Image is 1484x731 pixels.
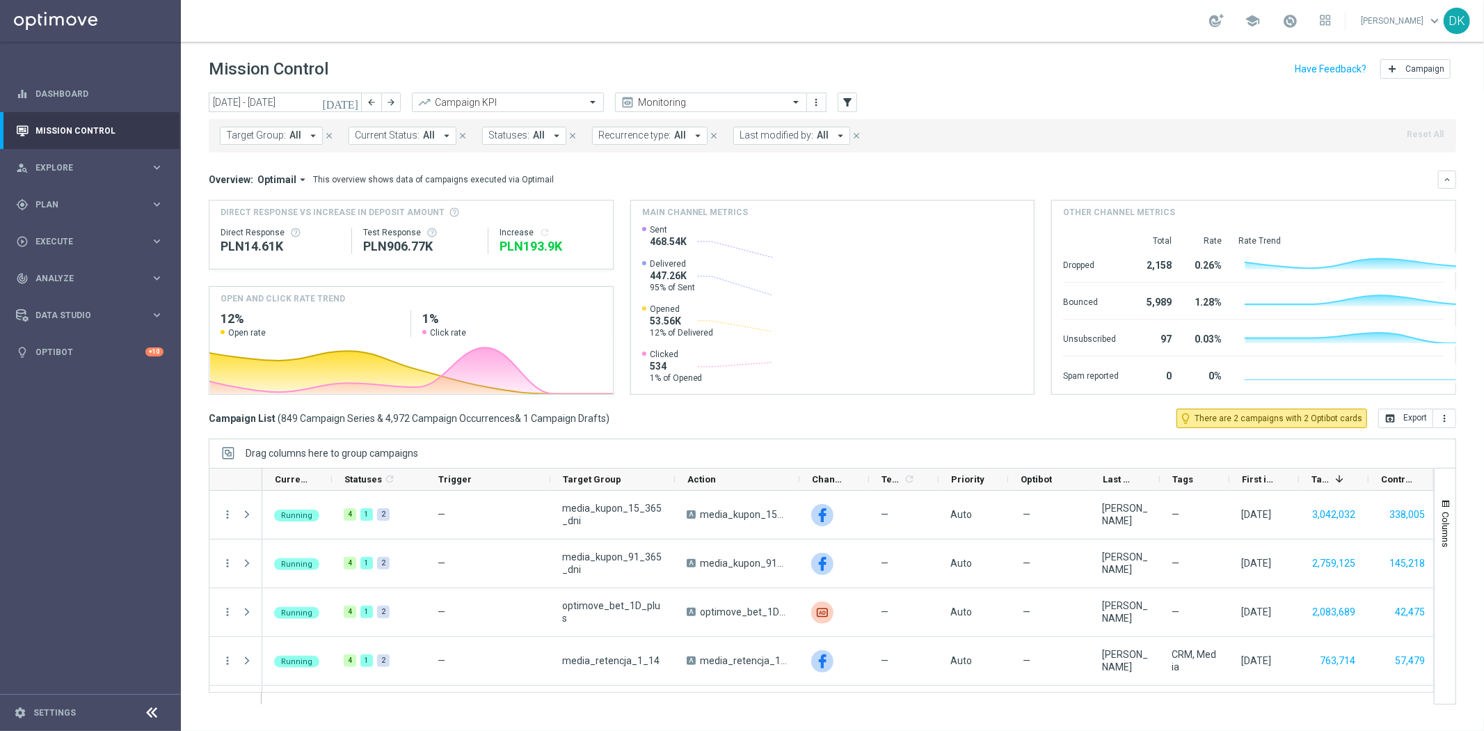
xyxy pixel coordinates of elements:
i: track_changes [16,272,29,285]
button: gps_fixed Plan keyboard_arrow_right [15,199,164,210]
span: media_kupon_15_365_dni [700,508,788,521]
span: CRM, Media [1172,648,1218,673]
button: Last modified by: All arrow_drop_down [733,127,850,145]
button: person_search Explore keyboard_arrow_right [15,162,164,173]
div: This overview shows data of campaigns executed via Optimail [313,173,554,186]
span: Templates [881,474,902,485]
i: arrow_drop_down [296,173,309,186]
div: Press SPACE to select this row. [209,540,262,588]
i: keyboard_arrow_right [150,235,163,248]
button: equalizer Dashboard [15,88,164,100]
i: refresh [384,473,395,485]
div: 4 [344,557,356,569]
i: arrow_drop_down [692,129,704,142]
span: Calculate column [902,471,915,487]
div: 97 [1135,327,1172,349]
div: DK [1444,8,1470,34]
h2: 1% [422,311,601,327]
i: close [852,131,861,141]
button: close [456,128,469,143]
i: close [324,131,334,141]
i: add [1387,63,1398,74]
i: close [709,131,719,141]
span: Running [281,511,312,520]
a: Optibot [35,333,145,370]
span: media_retencja_1_14 [700,654,788,667]
div: Press SPACE to select this row. [209,637,262,686]
i: keyboard_arrow_down [1442,175,1452,184]
span: All [674,129,686,141]
span: Statuses: [488,129,529,141]
div: 0.26% [1188,253,1222,275]
span: Click rate [430,327,466,338]
div: Dashboard [16,75,163,112]
i: arrow_drop_down [440,129,453,142]
div: Direct Response [221,227,340,238]
i: person_search [16,162,29,174]
div: Spam reported [1063,363,1119,386]
span: Current Status [275,474,308,485]
ng-select: Campaign KPI [412,93,604,112]
div: +10 [145,347,163,356]
span: keyboard_arrow_down [1427,13,1442,29]
button: more_vert [810,94,824,111]
i: equalizer [16,88,29,100]
button: more_vert [221,557,234,569]
span: 468.54K [650,235,687,248]
div: 4 [344,508,356,521]
button: track_changes Analyze keyboard_arrow_right [15,273,164,284]
span: Analyze [35,274,150,283]
div: Press SPACE to select this row. [262,491,1438,540]
div: Plan [16,198,150,211]
span: A [687,559,696,567]
div: 1.28% [1188,290,1222,312]
span: — [1172,508,1179,521]
i: play_circle_outline [16,235,29,248]
span: Running [281,560,312,569]
div: Optibot [16,333,163,370]
i: lightbulb [16,346,29,359]
span: Auto [950,558,972,569]
i: arrow_forward [386,97,396,107]
span: Last Modified By [1103,474,1136,485]
input: Have Feedback? [1295,64,1366,74]
div: Dropped [1063,253,1119,275]
div: 2,158 [1135,253,1172,275]
span: media_retencja_1_14 [562,654,660,667]
span: Targeted Customers [1311,474,1330,485]
span: Action [687,474,716,485]
span: Sent [650,224,687,235]
div: Mission Control [15,125,164,136]
span: Tags [1172,474,1193,485]
div: PLN906,769 [363,238,477,255]
i: more_vert [221,606,234,618]
a: Settings [33,709,76,717]
span: Plan [35,201,150,209]
button: arrow_forward [381,93,401,112]
span: All [817,129,829,141]
button: Current Status: All arrow_drop_down [349,127,456,145]
div: 0.03% [1188,327,1222,349]
span: Running [281,608,312,618]
span: 1% of Opened [650,372,703,384]
span: 53.56K [650,315,714,327]
span: Statuses [344,474,382,485]
i: arrow_back [367,97,376,107]
i: keyboard_arrow_right [150,161,163,174]
span: Recurrence type: [598,129,671,141]
span: Current Status: [355,129,420,141]
span: All [533,129,545,141]
div: Total [1135,235,1172,246]
div: lightbulb Optibot +10 [15,347,164,358]
span: Running [281,657,312,666]
button: Optimail arrow_drop_down [253,173,313,186]
span: Drag columns here to group campaigns [246,448,418,459]
i: preview [621,95,635,109]
i: keyboard_arrow_right [150,272,163,285]
div: Data Studio [16,309,150,322]
i: arrow_drop_down [550,129,563,142]
span: Priority [951,474,984,485]
div: 1 [360,557,373,569]
button: more_vert [221,654,234,667]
